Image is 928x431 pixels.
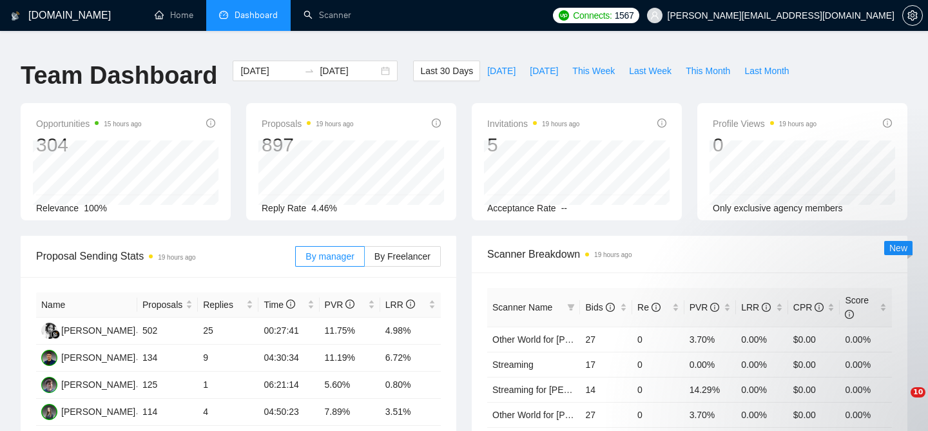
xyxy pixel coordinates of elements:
td: 06:21:14 [258,372,319,399]
span: Connects: [573,8,612,23]
span: info-circle [206,119,215,128]
td: 00:27:41 [258,318,319,345]
img: YZ [41,377,57,393]
span: Replies [203,298,244,312]
button: [DATE] [480,61,523,81]
td: $0.00 [788,402,840,427]
div: 304 [36,133,142,157]
span: Dashboard [235,10,278,21]
span: 1567 [615,8,634,23]
input: Start date [240,64,299,78]
div: [PERSON_NAME] [61,378,135,392]
span: Scanner Breakdown [487,246,892,262]
span: PVR [325,300,355,310]
a: GB[PERSON_NAME] [41,325,135,335]
span: 10 [911,387,925,397]
td: 4.98% [380,318,441,345]
h1: Team Dashboard [21,61,217,91]
td: 6.72% [380,345,441,372]
span: Last Week [629,64,672,78]
a: YZ[PERSON_NAME] [41,379,135,389]
span: info-circle [657,119,666,128]
img: logo [11,6,20,26]
span: info-circle [762,303,771,312]
input: End date [320,64,378,78]
td: 11.19% [320,345,380,372]
a: OL[PERSON_NAME] [41,406,135,416]
span: This Month [686,64,730,78]
span: [DATE] [487,64,516,78]
img: VS [41,350,57,366]
time: 19 hours ago [594,251,632,258]
button: Last 30 Days [413,61,480,81]
a: Streaming [492,359,534,370]
button: This Week [565,61,622,81]
td: 04:50:23 [258,399,319,426]
span: filter [567,303,575,311]
a: Other World for [PERSON_NAME] [492,334,630,345]
img: GB [41,323,57,339]
div: [PERSON_NAME] [61,323,135,338]
span: Invitations [487,116,579,131]
div: 897 [262,133,354,157]
img: gigradar-bm.png [51,330,60,339]
button: setting [902,5,923,26]
span: PVR [690,302,720,312]
span: info-circle [710,303,719,312]
td: 502 [137,318,198,345]
td: 25 [198,318,258,345]
span: dashboard [219,10,228,19]
td: 125 [137,372,198,399]
td: 7.89% [320,399,380,426]
th: Replies [198,292,258,318]
span: Score [845,295,869,320]
a: VS[PERSON_NAME] [41,352,135,362]
span: info-circle [406,300,415,309]
td: 134 [137,345,198,372]
span: Only exclusive agency members [713,203,843,213]
span: [DATE] [530,64,558,78]
span: Bids [585,302,614,312]
td: 4 [198,399,258,426]
a: homeHome [155,10,193,21]
span: Relevance [36,203,79,213]
button: Last Week [622,61,679,81]
span: -- [561,203,567,213]
div: [PERSON_NAME] [61,405,135,419]
a: searchScanner [304,10,351,21]
button: [DATE] [523,61,565,81]
span: Last 30 Days [420,64,473,78]
span: to [304,66,314,76]
div: 5 [487,133,579,157]
a: setting [902,10,923,21]
td: 04:30:34 [258,345,319,372]
td: 0.00% [840,402,892,427]
img: upwork-logo.png [559,10,569,21]
span: Proposals [262,116,354,131]
td: 0 [632,377,684,402]
div: [PERSON_NAME] [61,350,135,365]
span: This Week [572,64,615,78]
time: 19 hours ago [779,120,817,128]
span: info-circle [652,303,661,312]
td: 11.75% [320,318,380,345]
time: 19 hours ago [316,120,353,128]
span: New [889,243,907,253]
span: Last Month [744,64,789,78]
th: Name [36,292,137,318]
td: 114 [137,399,198,426]
span: info-circle [345,300,354,309]
span: By manager [305,251,354,262]
span: info-circle [883,119,892,128]
button: Last Month [737,61,796,81]
div: 0 [713,133,817,157]
td: 5.60% [320,372,380,399]
span: By Freelancer [374,251,430,262]
td: 3.51% [380,399,441,426]
td: 0.00% [736,402,788,427]
span: LRR [385,300,415,310]
span: Acceptance Rate [487,203,556,213]
span: Re [637,302,661,312]
td: 9 [198,345,258,372]
iframe: Intercom live chat [884,387,915,418]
